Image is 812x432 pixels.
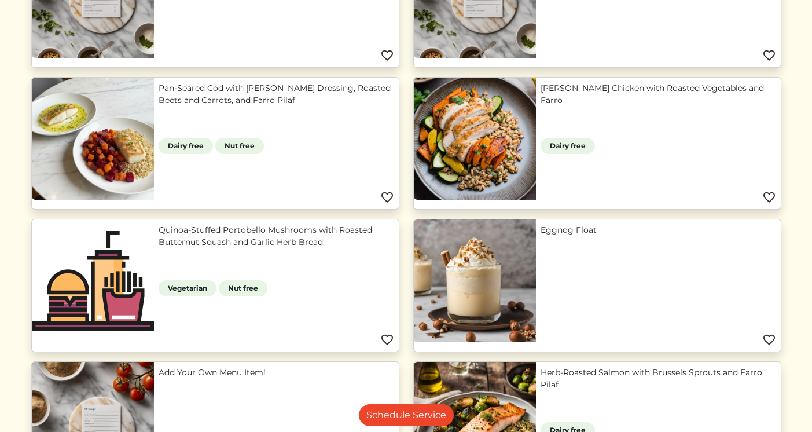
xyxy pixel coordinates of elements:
[359,404,454,426] a: Schedule Service
[541,224,776,236] a: Eggnog Float
[159,224,394,248] a: Quinoa-Stuffed Portobello Mushrooms with Roasted Butternut Squash and Garlic Herb Bread
[762,49,776,63] img: Favorite menu item
[159,367,394,379] a: Add Your Own Menu Item!
[762,191,776,204] img: Favorite menu item
[541,82,776,107] a: [PERSON_NAME] Chicken with Roasted Vegetables and Farro
[762,333,776,347] img: Favorite menu item
[380,191,394,204] img: Favorite menu item
[380,49,394,63] img: Favorite menu item
[541,367,776,391] a: Herb-Roasted Salmon with Brussels Sprouts and Farro Pilaf
[159,82,394,107] a: Pan-Seared Cod with [PERSON_NAME] Dressing, Roasted Beets and Carrots, and Farro Pilaf
[380,333,394,347] img: Favorite menu item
